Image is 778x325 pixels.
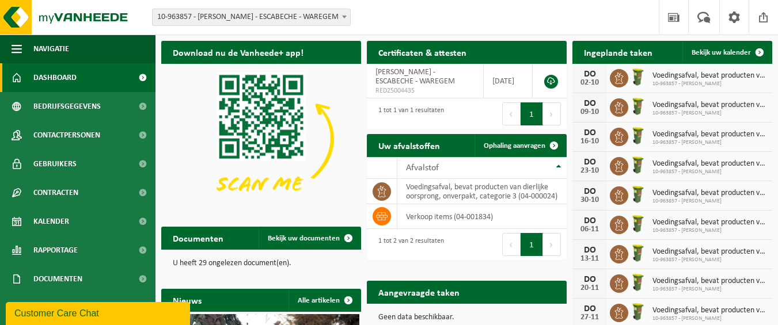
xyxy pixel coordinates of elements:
[652,110,766,117] span: 10-963857 - [PERSON_NAME]
[33,35,69,63] span: Navigatie
[161,41,315,63] h2: Download nu de Vanheede+ app!
[33,236,78,265] span: Rapportage
[161,227,235,249] h2: Documenten
[406,163,439,173] span: Afvalstof
[367,41,478,63] h2: Certificaten & attesten
[578,137,601,146] div: 16-10
[652,81,766,87] span: 10-963857 - [PERSON_NAME]
[521,102,543,125] button: 1
[397,204,567,229] td: verkoop items (04-001834)
[652,306,766,315] span: Voedingsafval, bevat producten van dierlijke oorsprong, onverpakt, categorie 3
[33,63,77,92] span: Dashboard
[367,134,451,156] h2: Uw afvalstoffen
[628,67,648,87] img: WB-0060-HPE-GN-50
[578,128,601,137] div: DO
[652,189,766,198] span: Voedingsafval, bevat producten van dierlijke oorsprong, onverpakt, categorie 3
[375,68,455,86] span: [PERSON_NAME] - ESCABECHE - WAREGEM
[153,9,350,25] span: 10-963857 - VIAENE KAREL - ESCABECHE - WAREGEM
[289,289,360,312] a: Alle artikelen
[628,155,648,175] img: WB-0060-HPE-GN-50
[652,198,766,205] span: 10-963857 - [PERSON_NAME]
[652,139,766,146] span: 10-963857 - [PERSON_NAME]
[33,265,82,293] span: Documenten
[652,159,766,169] span: Voedingsafval, bevat producten van dierlijke oorsprong, onverpakt, categorie 3
[578,216,601,225] div: DO
[543,233,561,256] button: Next
[502,233,521,256] button: Previous
[628,97,648,116] img: WB-0060-HPE-GN-50
[259,227,360,250] a: Bekijk uw documenten
[652,257,766,263] span: 10-963857 - [PERSON_NAME]
[652,71,766,81] span: Voedingsafval, bevat producten van dierlijke oorsprong, onverpakt, categorie 3
[33,207,69,236] span: Kalender
[578,196,601,204] div: 30-10
[578,158,601,167] div: DO
[373,232,444,257] div: 1 tot 2 van 2 resultaten
[628,126,648,146] img: WB-0060-HPE-GN-50
[578,225,601,234] div: 06-11
[578,99,601,108] div: DO
[578,79,601,87] div: 02-10
[578,70,601,79] div: DO
[628,185,648,204] img: WB-0060-HPE-GN-50
[578,108,601,116] div: 09-10
[373,101,444,127] div: 1 tot 1 van 1 resultaten
[397,179,567,204] td: voedingsafval, bevat producten van dierlijke oorsprong, onverpakt, categorie 3 (04-000024)
[578,246,601,255] div: DO
[33,121,100,150] span: Contactpersonen
[652,101,766,110] span: Voedingsafval, bevat producten van dierlijke oorsprong, onverpakt, categorie 3
[652,247,766,257] span: Voedingsafval, bevat producten van dierlijke oorsprong, onverpakt, categorie 3
[692,49,751,56] span: Bekijk uw kalender
[682,41,771,64] a: Bekijk uw kalender
[578,187,601,196] div: DO
[628,302,648,322] img: WB-0060-HPE-GN-50
[543,102,561,125] button: Next
[572,41,664,63] h2: Ingeplande taken
[173,259,350,267] p: U heeft 29 ongelezen document(en).
[628,214,648,234] img: WB-0060-HPE-GN-50
[152,9,351,26] span: 10-963857 - VIAENE KAREL - ESCABECHE - WAREGEM
[652,286,766,293] span: 10-963857 - [PERSON_NAME]
[268,235,340,242] span: Bekijk uw documenten
[578,284,601,292] div: 20-11
[484,142,545,150] span: Ophaling aanvragen
[521,233,543,256] button: 1
[628,273,648,292] img: WB-0060-HPE-GN-50
[652,315,766,322] span: 10-963857 - [PERSON_NAME]
[378,313,555,322] p: Geen data beschikbaar.
[6,300,192,325] iframe: chat widget
[502,102,521,125] button: Previous
[578,313,601,322] div: 27-11
[652,130,766,139] span: Voedingsafval, bevat producten van dierlijke oorsprong, onverpakt, categorie 3
[484,64,533,98] td: [DATE]
[161,289,213,311] h2: Nieuws
[161,64,361,213] img: Download de VHEPlus App
[33,150,77,178] span: Gebruikers
[578,167,601,175] div: 23-10
[578,275,601,284] div: DO
[652,169,766,175] span: 10-963857 - [PERSON_NAME]
[33,178,78,207] span: Contracten
[628,243,648,263] img: WB-0060-HPE-GN-50
[475,134,566,157] a: Ophaling aanvragen
[367,281,471,303] h2: Aangevraagde taken
[33,293,86,322] span: Product Shop
[652,227,766,234] span: 10-963857 - [PERSON_NAME]
[33,92,101,121] span: Bedrijfsgegevens
[652,218,766,227] span: Voedingsafval, bevat producten van dierlijke oorsprong, onverpakt, categorie 3
[652,277,766,286] span: Voedingsafval, bevat producten van dierlijke oorsprong, onverpakt, categorie 3
[578,304,601,313] div: DO
[578,255,601,263] div: 13-11
[375,86,475,95] span: RED25004435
